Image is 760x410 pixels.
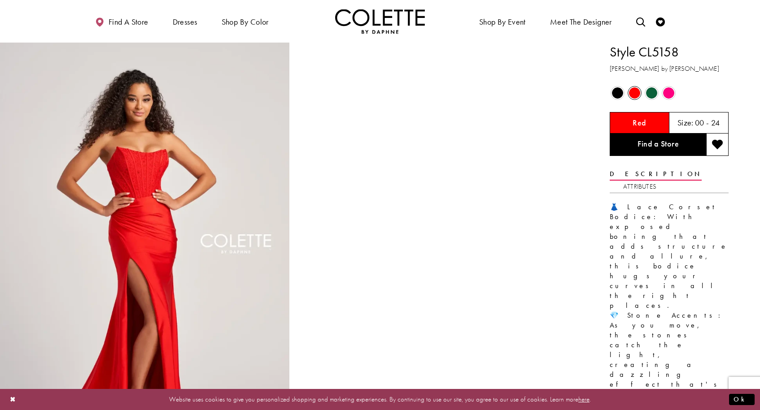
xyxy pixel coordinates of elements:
span: Size: [677,117,694,128]
div: Hot Pink [661,85,677,101]
span: Shop By Event [479,17,526,26]
span: Shop by color [222,17,269,26]
button: Close Dialog [5,392,21,407]
a: Find a Store [610,134,706,156]
button: Add to wishlist [706,134,729,156]
span: Dresses [173,17,197,26]
a: Toggle search [634,9,647,34]
div: Red [627,85,642,101]
span: Dresses [170,9,200,34]
div: Black [610,85,625,101]
button: Submit Dialog [729,394,755,405]
div: Product color controls state depends on size chosen [610,85,729,102]
a: Description [610,168,702,181]
a: Attributes [623,180,656,193]
a: Find a store [93,9,150,34]
video: Style CL5158 Colette by Daphne #1 autoplay loop mute video [294,43,583,187]
img: Colette by Daphne [335,9,425,34]
p: Website uses cookies to give you personalized shopping and marketing experiences. By continuing t... [65,393,695,406]
span: Shop By Event [477,9,528,34]
span: Find a store [109,17,149,26]
h3: [PERSON_NAME] by [PERSON_NAME] [610,64,729,74]
h1: Style CL5158 [610,43,729,61]
a: Meet the designer [548,9,614,34]
a: Check Wishlist [654,9,667,34]
h5: Chosen color [633,118,646,127]
a: here [578,395,590,404]
a: Visit Home Page [335,9,425,34]
span: Meet the designer [550,17,612,26]
span: Shop by color [219,9,271,34]
h5: 00 - 24 [695,118,720,127]
div: Hunter [644,85,660,101]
